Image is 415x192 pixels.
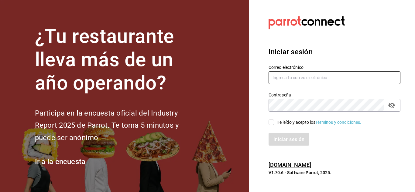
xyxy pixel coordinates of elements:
[315,120,361,125] a: Términos y condiciones.
[35,109,179,142] font: Participa en la encuesta oficial del Industry Report 2025 de Parrot. Te toma 5 minutos y puede se...
[269,93,291,97] font: Contraseña
[269,71,400,84] input: Ingresa tu correo electrónico
[276,120,316,125] font: He leído y acepto los
[35,25,174,94] font: ¿Tu restaurante lleva más de un año operando?
[386,100,397,110] button: campo de contraseña
[269,48,313,56] font: Iniciar sesión
[269,65,304,70] font: Correo electrónico
[269,170,331,175] font: V1.70.6 - Software Parrot, 2025.
[269,162,311,168] a: [DOMAIN_NAME]
[35,157,86,166] a: Ir a la encuesta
